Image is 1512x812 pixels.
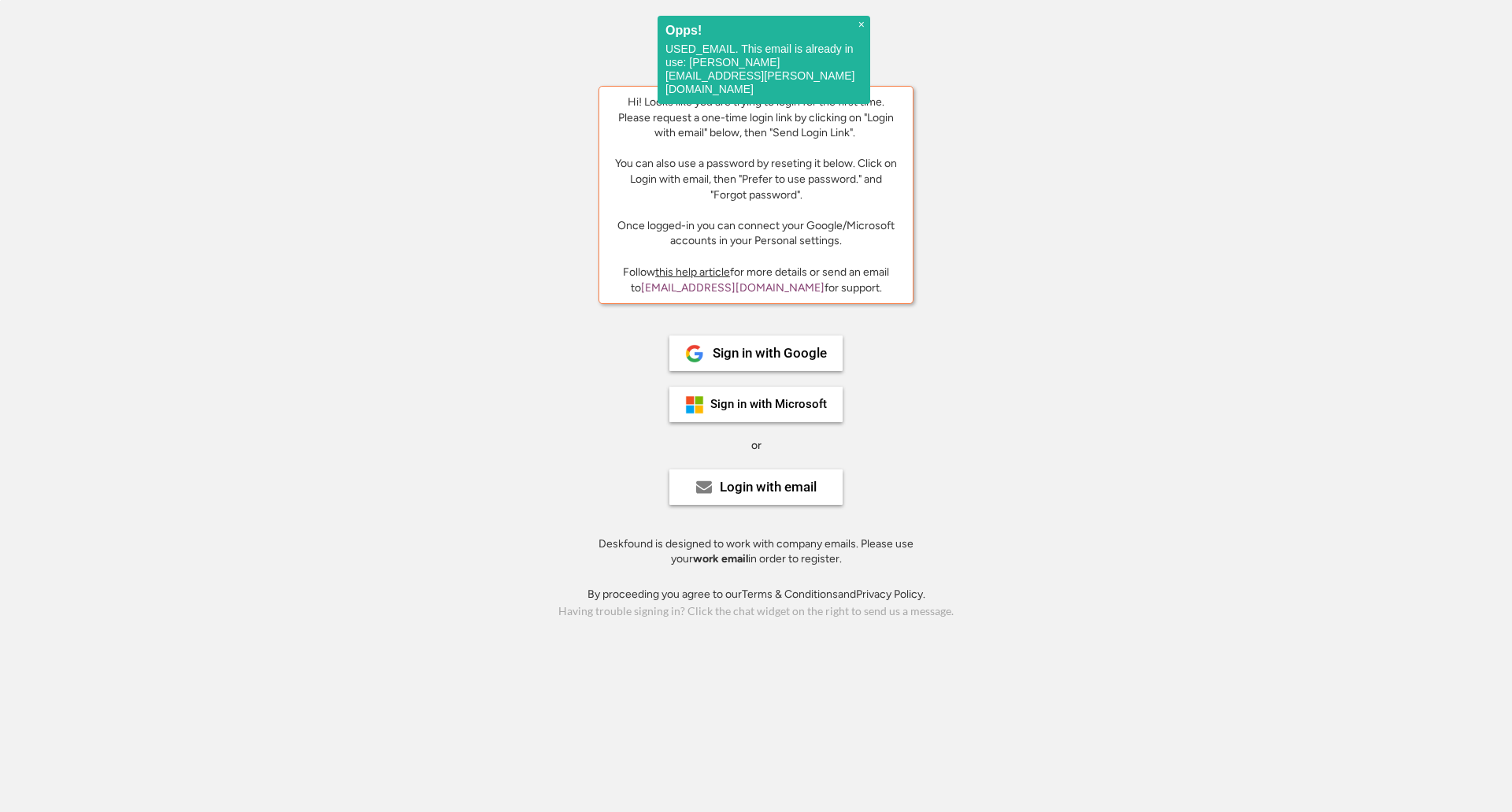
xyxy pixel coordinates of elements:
a: Privacy Policy. [856,588,925,601]
a: [EMAIL_ADDRESS][DOMAIN_NAME] [641,281,825,295]
img: 1024px-Google__G__Logo.svg.png [685,344,704,363]
div: or [751,438,762,454]
h2: Opps! [665,24,862,37]
strong: work email [693,552,748,565]
a: this help article [655,265,730,279]
div: Hi! Looks like you are trying to login for the first time. Please request a one-time login link b... [611,95,901,249]
span: × [858,18,865,32]
div: Deskfound is designed to work with company emails. Please use your in order to register. [579,536,933,567]
p: USED_EMAIL. This email is already in use: [PERSON_NAME][EMAIL_ADDRESS][PERSON_NAME][DOMAIN_NAME] [665,43,862,96]
div: By proceeding you agree to our and [587,587,925,603]
div: Sign in with Microsoft [710,399,827,410]
div: Login with email [720,480,817,494]
div: Sign in with Google [713,347,827,360]
div: Follow for more details or send an email to for support. [611,265,901,295]
img: ms-symbollockup_mssymbol_19.png [685,395,704,414]
a: Terms & Conditions [742,588,838,601]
